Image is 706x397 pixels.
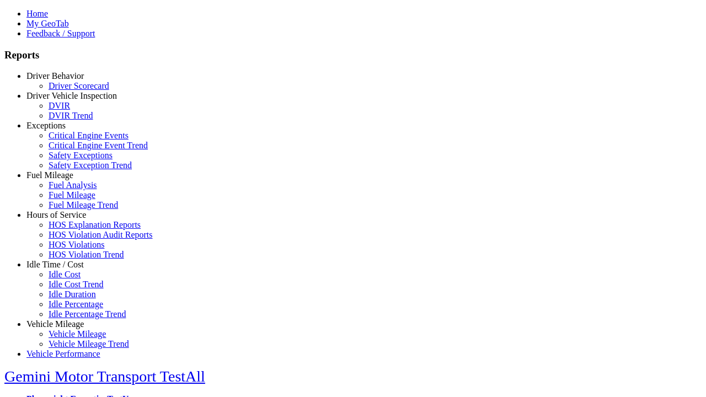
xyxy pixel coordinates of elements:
[4,49,702,61] h3: Reports
[49,339,129,348] a: Vehicle Mileage Trend
[49,200,118,210] a: Fuel Mileage Trend
[49,280,104,289] a: Idle Cost Trend
[26,29,95,38] a: Feedback / Support
[49,111,93,120] a: DVIR Trend
[49,309,126,319] a: Idle Percentage Trend
[49,81,109,90] a: Driver Scorecard
[49,141,148,150] a: Critical Engine Event Trend
[49,151,113,160] a: Safety Exceptions
[49,160,132,170] a: Safety Exception Trend
[26,170,73,180] a: Fuel Mileage
[26,121,66,130] a: Exceptions
[49,299,103,309] a: Idle Percentage
[49,190,95,200] a: Fuel Mileage
[49,230,153,239] a: HOS Violation Audit Reports
[49,329,106,339] a: Vehicle Mileage
[26,210,86,219] a: Hours of Service
[26,9,48,18] a: Home
[4,368,205,385] a: Gemini Motor Transport TestAll
[49,270,81,279] a: Idle Cost
[49,289,96,299] a: Idle Duration
[49,180,97,190] a: Fuel Analysis
[49,250,124,259] a: HOS Violation Trend
[26,19,69,28] a: My GeoTab
[26,260,84,269] a: Idle Time / Cost
[49,220,141,229] a: HOS Explanation Reports
[49,240,104,249] a: HOS Violations
[26,349,100,358] a: Vehicle Performance
[26,319,84,329] a: Vehicle Mileage
[26,71,84,81] a: Driver Behavior
[49,131,129,140] a: Critical Engine Events
[49,101,70,110] a: DVIR
[26,91,117,100] a: Driver Vehicle Inspection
